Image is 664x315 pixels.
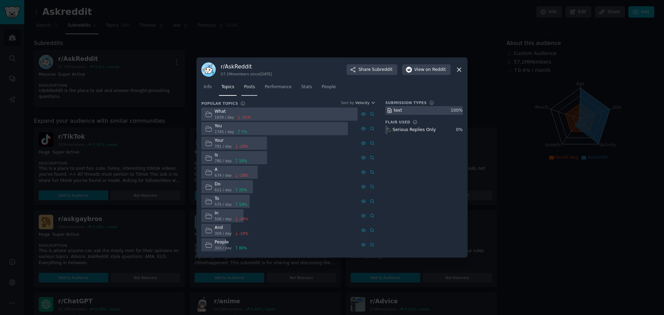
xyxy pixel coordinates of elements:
[215,167,249,173] div: A
[239,173,248,178] span: -28 %
[201,62,216,77] img: AskReddit
[355,100,376,105] button: Velocity
[215,181,247,187] div: Do
[239,202,247,207] span: 14 %
[215,152,247,158] div: Is
[372,67,393,73] span: Subreddit
[215,245,232,250] span: 303 / day
[299,82,314,96] a: Stats
[215,196,247,202] div: To
[241,82,257,96] a: Posts
[221,63,272,70] h3: r/ AskReddit
[414,67,446,73] span: View
[215,123,247,129] div: You
[265,84,292,90] span: Performance
[393,127,436,133] div: Serious Replies Only
[215,187,232,192] span: 611 / day
[241,115,251,120] span: -21 %
[301,84,312,90] span: Stats
[204,84,212,90] span: Info
[239,144,248,149] span: -20 %
[201,82,214,96] a: Info
[239,231,248,236] span: -10 %
[219,82,237,96] a: Topics
[322,84,336,90] span: People
[402,64,451,75] button: Viewon Reddit
[319,82,338,96] a: People
[215,216,232,221] span: 508 / day
[215,202,232,207] span: 575 / day
[456,127,463,133] div: 0 %
[221,72,272,76] div: 57.1M members since [DATE]
[215,231,232,236] span: 359 / day
[215,138,249,144] div: Your
[215,158,232,163] span: 780 / day
[215,115,234,120] span: 1839 / day
[239,158,247,163] span: 19 %
[221,84,234,90] span: Topics
[215,129,234,134] span: 1745 / day
[215,210,249,216] div: In
[239,245,247,250] span: 80 %
[347,64,397,75] button: ShareSubreddit
[215,239,247,245] div: People
[451,108,463,114] div: 100 %
[215,173,232,178] span: 674 / day
[262,82,294,96] a: Performance
[239,216,248,221] span: -24 %
[341,100,354,105] div: Sort by
[201,101,238,106] h3: Popular Topics
[215,109,251,115] div: What
[359,67,393,73] span: Share
[239,187,247,192] span: 25 %
[244,84,255,90] span: Posts
[355,100,369,105] span: Velocity
[385,120,410,124] h3: Flair Used
[385,100,427,105] h3: Submission Types
[241,129,247,134] span: 7 %
[215,225,249,231] div: And
[394,108,402,114] div: text
[426,67,446,73] span: on Reddit
[215,144,232,149] span: 781 / day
